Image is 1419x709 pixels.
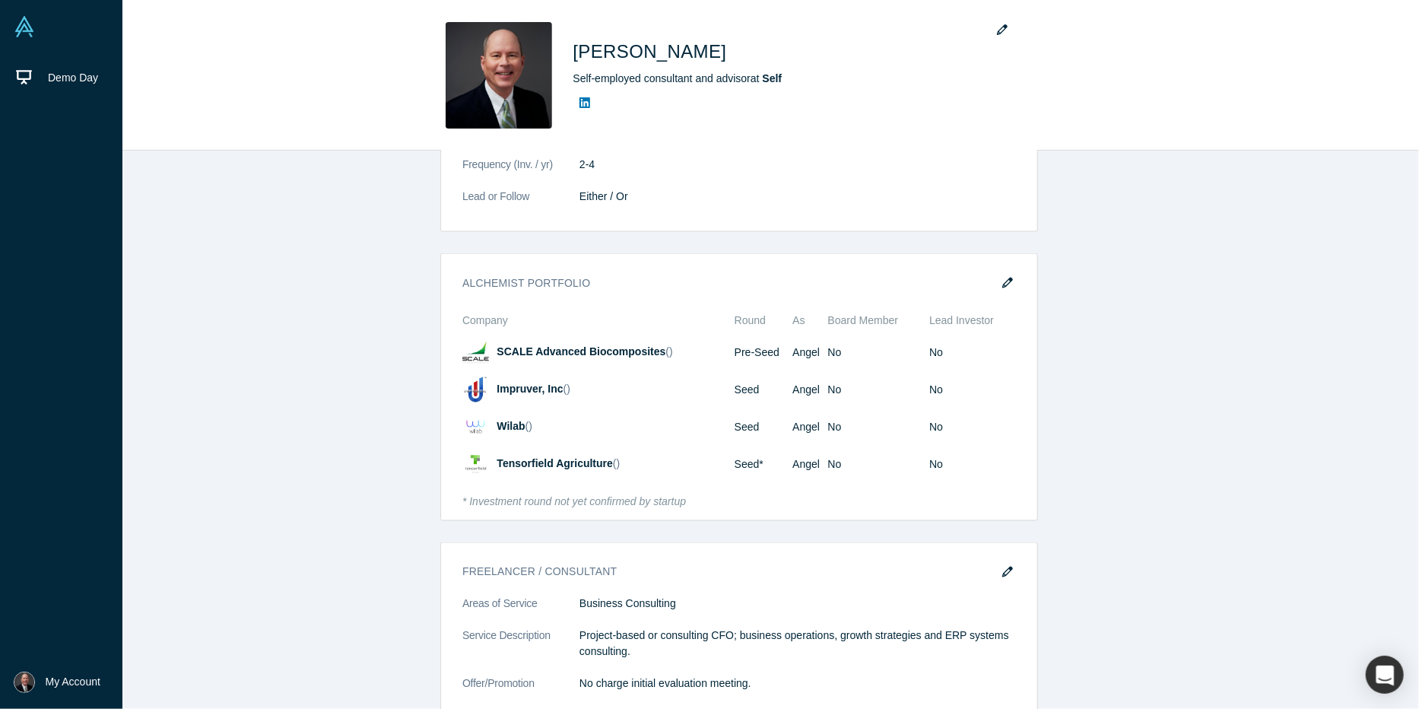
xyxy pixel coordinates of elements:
[735,334,792,371] td: Pre-Seed
[579,157,1016,173] dd: 2-4
[613,457,620,469] span: ( )
[735,446,792,483] td: Seed
[573,38,727,65] h1: [PERSON_NAME]
[525,420,532,432] span: ( )
[735,371,792,409] td: Seed
[919,307,1016,334] th: Lead Investor
[573,72,783,84] span: Self-employed consultant and advisor at
[462,676,579,708] dt: Offer/Promotion
[497,383,563,395] a: Impruver, Inc
[792,409,827,446] td: Angel
[792,446,827,483] td: Angel
[792,371,827,409] td: Angel
[462,157,579,189] dt: Frequency (Inv. / yr)
[579,676,1016,692] dd: No charge initial evaluation meeting.
[828,334,919,371] td: No
[462,564,995,580] h3: Freelancer / Consultant
[763,72,783,84] a: Self
[462,451,489,478] img: Tensorfield Agriculture
[828,307,919,334] th: Board Member
[792,334,827,371] td: Angel
[919,446,1016,483] td: No
[446,22,552,129] img: Christopher Loy's Profile Image
[462,494,1016,510] div: * Investment round not yet confirmed by startup
[14,16,35,37] img: Alchemist Vault Logo
[579,596,1016,612] dd: Business Consulting
[462,628,579,676] dt: Service Description
[48,72,98,84] span: Demo Day
[919,334,1016,371] td: No
[497,345,666,358] a: SCALE Advanced Biocomposites
[462,307,735,334] th: Company
[828,409,919,446] td: No
[462,596,579,628] dt: Areas of Service
[462,377,489,403] img: Impruver, Inc
[563,383,570,395] span: ( )
[497,457,613,469] a: Tensorfield Agriculture
[919,409,1016,446] td: No
[462,189,579,221] dt: Lead or Follow
[462,275,995,291] h3: Alchemist Portfolio
[665,345,672,358] span: ( )
[828,446,919,483] td: No
[497,420,525,432] a: Wilab
[735,307,792,334] th: Round
[792,307,827,334] th: As
[579,189,1016,205] dd: Either / Or
[735,409,792,446] td: Seed
[14,672,35,693] img: Christopher Loy's Account
[462,414,489,440] img: Wilab
[46,674,100,690] span: My Account
[462,339,489,366] img: SCALE Advanced Biocomposites
[828,371,919,409] td: No
[579,628,1016,660] p: Project-based or consulting CFO; business operations, growth strategies and ERP systems consulting.
[919,371,1016,409] td: No
[14,672,100,693] button: My Account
